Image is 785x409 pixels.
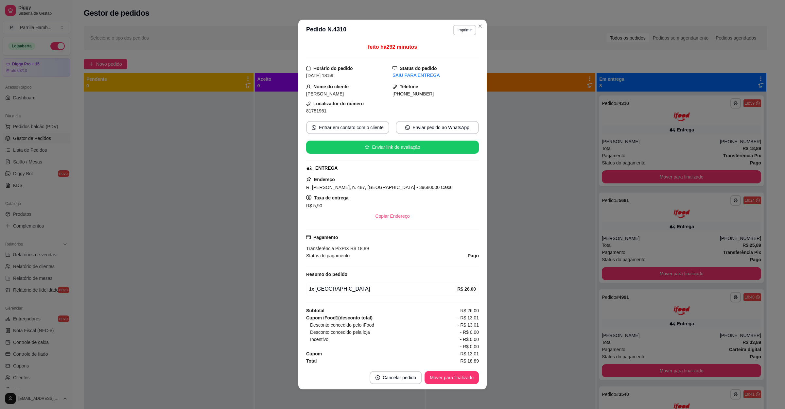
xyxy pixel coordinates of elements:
[365,145,369,149] span: star
[306,91,344,96] span: [PERSON_NAME]
[306,203,322,208] span: R$ 5,90
[306,358,317,364] strong: Total
[400,84,418,89] strong: Telefone
[370,371,422,384] button: close-circleCancelar pedido
[457,286,476,292] strong: R$ 26,00
[370,210,415,223] button: Copiar Endereço
[313,84,349,89] strong: Nome do cliente
[306,121,389,134] button: whats-appEntrar em contato com o cliente
[310,321,374,329] span: Desconto concedido pelo iFood
[314,177,335,182] strong: Endereço
[306,246,349,251] span: Transferência Pix PIX
[306,185,452,190] span: R. [PERSON_NAME], n. 487, [GEOGRAPHIC_DATA] - 39680000 Casa
[306,73,333,78] span: [DATE] 18:59
[392,91,434,96] span: [PHONE_NUMBER]
[460,357,479,365] span: R$ 18,89
[468,253,479,258] strong: Pago
[460,343,479,350] span: - R$ 0,00
[460,329,479,336] span: - R$ 0,00
[306,195,311,200] span: dollar
[425,371,479,384] button: Mover para finalizado
[313,66,353,71] strong: Horário do pedido
[458,321,479,329] span: - R$ 13,01
[459,350,479,357] span: -R$ 13,01
[314,195,349,200] strong: Taxa de entrega
[306,351,322,356] strong: Cupom
[306,101,311,106] span: phone
[306,235,311,240] span: credit-card
[400,66,437,71] strong: Status do pedido
[306,177,311,182] span: pushpin
[375,375,380,380] span: close-circle
[453,25,476,35] button: Imprimir
[306,25,346,35] h3: Pedido N. 4310
[396,121,479,134] button: whats-appEnviar pedido ao WhatsApp
[306,272,347,277] strong: Resumo do pedido
[306,84,311,89] span: user
[392,84,397,89] span: phone
[392,66,397,71] span: desktop
[309,285,457,293] div: [GEOGRAPHIC_DATA]
[306,108,326,113] span: 81781961
[392,72,479,79] div: SAIU PARA ENTREGA
[306,252,350,259] span: Status do pagamento
[368,44,417,50] span: feito há 292 minutos
[460,336,479,343] span: - R$ 0,00
[306,141,479,154] button: starEnviar link de avaliação
[460,307,479,314] span: R$ 26,00
[475,21,485,31] button: Close
[312,125,316,130] span: whats-app
[306,66,311,71] span: calendar
[313,101,364,106] strong: Localizador do número
[349,246,369,251] span: R$ 18,89
[458,314,479,321] span: - R$ 13,01
[306,315,373,320] strong: Cupom iFood 1 (desconto total)
[405,125,410,130] span: whats-app
[306,308,324,313] strong: Subtotal
[315,165,338,172] div: ENTREGA
[313,235,338,240] strong: Pagamento
[310,336,328,343] span: Incentivo
[310,329,370,336] span: Desconto concedido pela loja
[309,286,314,292] strong: 1 x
